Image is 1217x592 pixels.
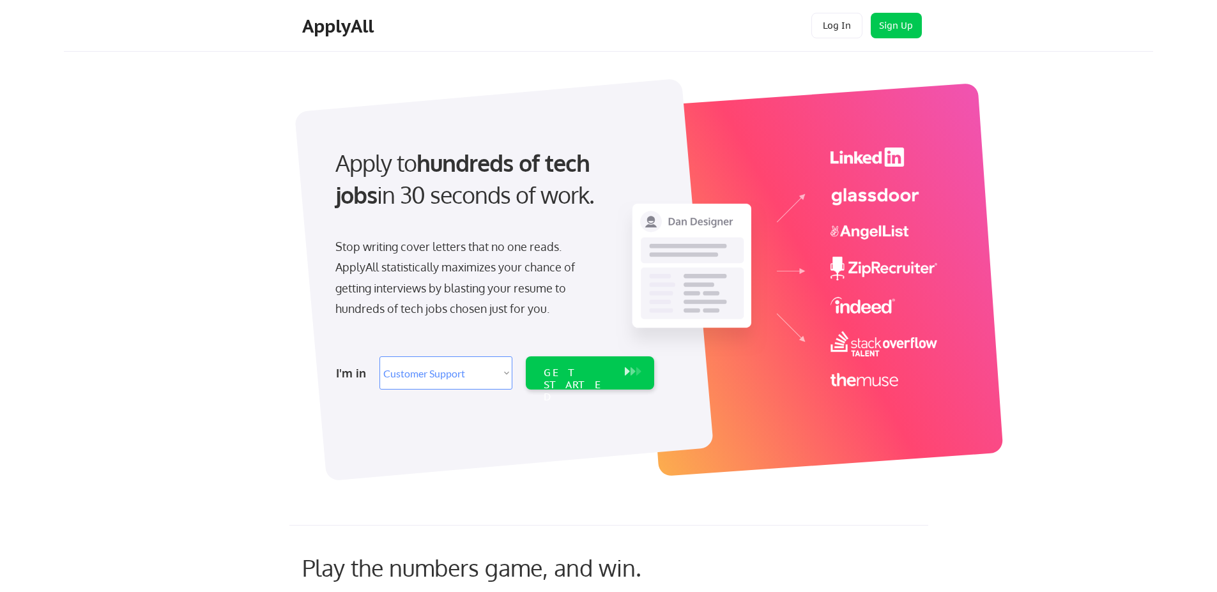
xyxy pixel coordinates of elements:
strong: hundreds of tech jobs [335,148,595,209]
div: Apply to in 30 seconds of work. [335,147,649,211]
button: Log In [811,13,862,38]
div: I'm in [336,363,372,383]
button: Sign Up [871,13,922,38]
div: GET STARTED [544,367,612,404]
div: Stop writing cover letters that no one reads. ApplyAll statistically maximizes your chance of get... [335,236,598,319]
div: Play the numbers game, and win. [302,554,698,581]
div: ApplyAll [302,15,378,37]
